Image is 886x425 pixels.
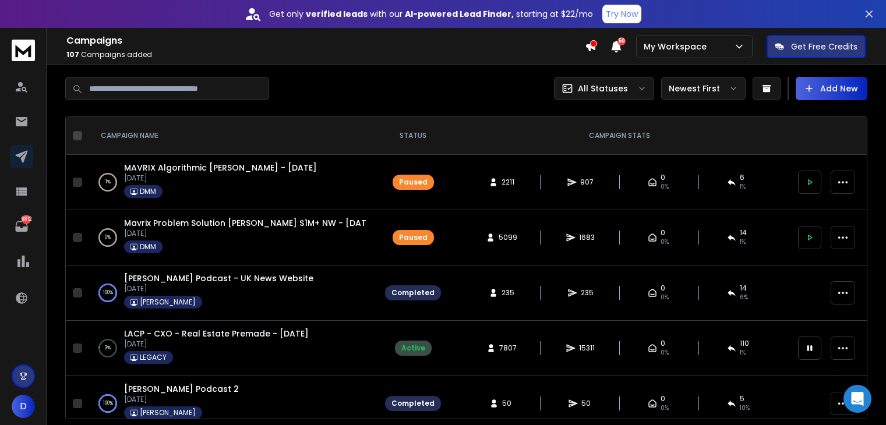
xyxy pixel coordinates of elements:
strong: verified leads [306,8,368,20]
span: 15311 [579,343,595,353]
span: 0 [661,173,665,182]
p: [DATE] [124,339,309,349]
button: Get Free Credits [767,35,866,58]
span: 0 [661,339,665,348]
span: 907 [580,178,594,187]
span: 50 [502,399,514,408]
p: DMM [140,187,156,196]
div: Paused [399,233,428,242]
span: 2211 [502,178,514,187]
span: 0% [661,348,669,357]
span: 0% [661,238,669,247]
th: STATUS [378,117,448,155]
button: Newest First [661,77,746,100]
p: All Statuses [578,83,628,94]
span: 107 [66,49,79,59]
p: [DATE] [124,229,366,238]
strong: AI-powered Lead Finder, [405,8,514,20]
span: 1 % [740,238,746,247]
span: 5099 [499,233,517,242]
span: 6 [740,173,744,182]
button: Try Now [602,5,641,23]
p: Try Now [606,8,638,20]
span: 10 % [740,403,750,413]
img: logo [12,40,35,61]
div: Active [401,343,425,353]
p: [PERSON_NAME] [140,408,196,417]
td: 1%MAVRIX Algorithmic [PERSON_NAME] - [DATE][DATE]DMM [87,155,378,210]
td: 0%Mavrix Problem Solution [PERSON_NAME] $1M+ NW - [DATE][DATE]DMM [87,210,378,265]
span: 1683 [579,233,595,242]
p: 0 % [105,232,111,243]
td: 100%[PERSON_NAME] Podcast - UK News Website[DATE][PERSON_NAME] [87,265,378,321]
span: 5 [740,394,744,403]
th: CAMPAIGN STATS [448,117,791,155]
p: 1 % [105,176,111,188]
p: My Workspace [644,41,711,52]
p: DMM [140,242,156,252]
p: Get only with our starting at $22/mo [269,8,593,20]
a: [PERSON_NAME] Podcast 2 [124,383,239,395]
span: 7807 [499,343,517,353]
span: 0% [661,182,669,192]
div: Paused [399,178,428,187]
span: 0% [661,403,669,413]
th: CAMPAIGN NAME [87,117,378,155]
p: 100 % [103,287,113,299]
span: 0% [661,293,669,302]
a: MAVRIX Algorithmic [PERSON_NAME] - [DATE] [124,162,317,173]
td: 3%LACP - CXO - Real Estate Premade - [DATE][DATE]LEGACY [87,321,378,376]
p: 6812 [22,215,31,224]
div: Completed [391,288,435,297]
p: Campaigns added [66,50,585,59]
span: 235 [502,288,514,297]
button: Add New [796,77,867,100]
p: [DATE] [124,173,317,183]
p: [DATE] [124,395,239,404]
div: Completed [391,399,435,408]
span: 0 [661,284,665,293]
span: 1 % [740,348,746,357]
p: Get Free Credits [791,41,857,52]
p: [DATE] [124,284,313,293]
a: [PERSON_NAME] Podcast - UK News Website [124,272,313,284]
span: 14 [740,284,747,293]
div: Open Intercom Messenger [843,385,871,413]
span: 110 [740,339,749,348]
p: [PERSON_NAME] [140,297,196,307]
p: 100 % [103,398,113,409]
span: 14 [740,228,747,238]
a: Mavrix Problem Solution [PERSON_NAME] $1M+ NW - [DATE] [124,217,375,229]
button: D [12,395,35,418]
h1: Campaigns [66,34,585,48]
span: 235 [581,288,594,297]
span: 6 % [740,293,748,302]
span: 1 % [740,182,746,192]
p: 3 % [105,342,111,354]
span: 0 [661,228,665,238]
span: 50 [581,399,593,408]
span: 0 [661,394,665,403]
a: 6812 [10,215,33,238]
p: LEGACY [140,353,167,362]
a: LACP - CXO - Real Estate Premade - [DATE] [124,328,309,339]
span: 50 [617,37,626,45]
